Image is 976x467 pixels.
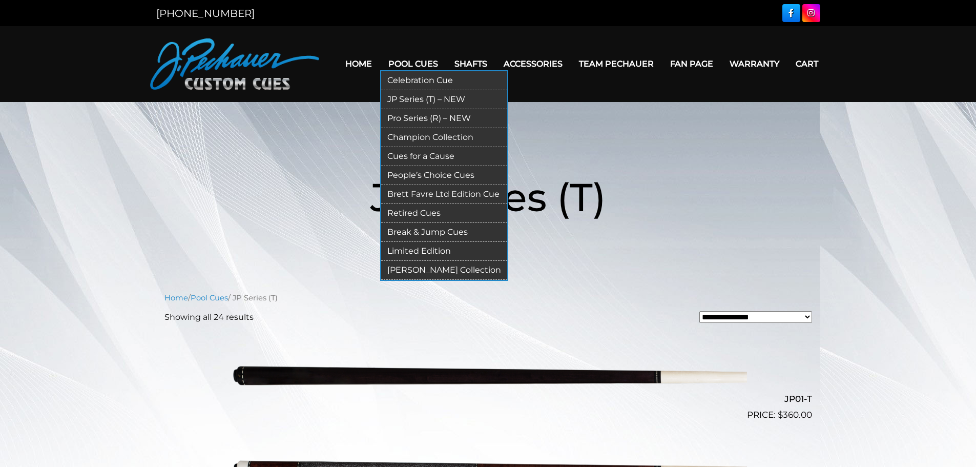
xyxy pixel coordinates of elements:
[230,332,747,418] img: JP01-T
[164,293,188,302] a: Home
[381,185,507,204] a: Brett Favre Ltd Edition Cue
[370,173,606,221] span: JP Series (T)
[721,51,787,77] a: Warranty
[191,293,228,302] a: Pool Cues
[381,204,507,223] a: Retired Cues
[381,261,507,280] a: [PERSON_NAME] Collection
[778,410,783,420] span: $
[380,51,446,77] a: Pool Cues
[699,311,812,323] select: Shop order
[787,51,826,77] a: Cart
[381,242,507,261] a: Limited Edition
[381,71,507,90] a: Celebration Cue
[381,166,507,185] a: People’s Choice Cues
[381,90,507,109] a: JP Series (T) – NEW
[446,51,495,77] a: Shafts
[150,38,319,90] img: Pechauer Custom Cues
[164,332,812,422] a: JP01-T $360.00
[381,128,507,147] a: Champion Collection
[778,410,812,420] bdi: 360.00
[156,7,255,19] a: [PHONE_NUMBER]
[495,51,571,77] a: Accessories
[381,223,507,242] a: Break & Jump Cues
[381,109,507,128] a: Pro Series (R) – NEW
[164,311,254,323] p: Showing all 24 results
[571,51,662,77] a: Team Pechauer
[164,292,812,303] nav: Breadcrumb
[164,390,812,409] h2: JP01-T
[381,147,507,166] a: Cues for a Cause
[662,51,721,77] a: Fan Page
[337,51,380,77] a: Home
